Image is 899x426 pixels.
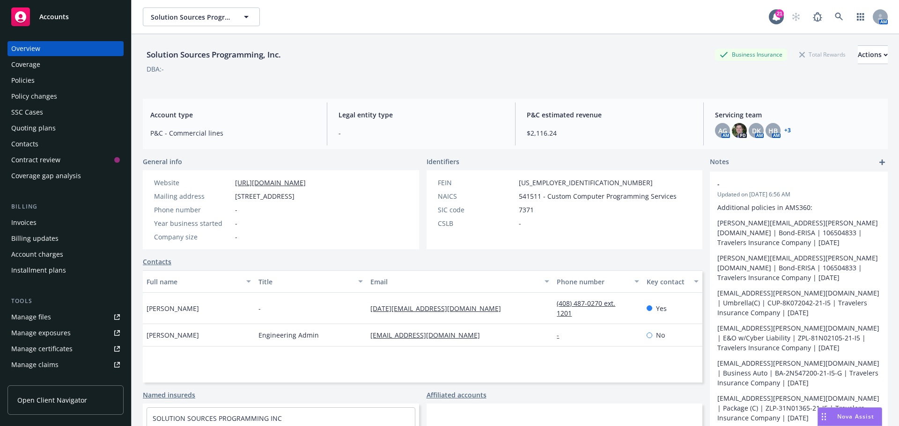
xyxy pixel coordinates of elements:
[557,299,615,318] a: (408) 487-0270 ext. 1201
[7,105,124,120] a: SSC Cases
[858,45,888,64] button: Actions
[717,202,880,212] p: Additional policies in AMS360:
[147,330,199,340] span: [PERSON_NAME]
[7,325,124,340] a: Manage exposures
[150,128,316,138] span: P&C - Commercial lines
[7,4,124,30] a: Accounts
[11,137,38,152] div: Contacts
[143,157,182,166] span: General info
[235,232,237,242] span: -
[717,288,880,318] p: [EMAIL_ADDRESS][PERSON_NAME][DOMAIN_NAME] | Umbrella(C) | CUP-8K072042-21-I5 | Travelers Insuranc...
[11,341,73,356] div: Manage certificates
[39,13,69,21] span: Accounts
[519,191,677,201] span: 541511 - Custom Computer Programming Services
[7,137,124,152] a: Contacts
[7,73,124,88] a: Policies
[235,218,237,228] span: -
[717,179,856,189] span: -
[830,7,848,26] a: Search
[11,152,60,167] div: Contract review
[519,218,521,228] span: -
[258,277,353,287] div: Title
[557,331,567,339] a: -
[647,277,688,287] div: Key contact
[7,202,124,211] div: Billing
[818,408,830,426] div: Drag to move
[858,46,888,64] div: Actions
[7,215,124,230] a: Invoices
[818,407,882,426] button: Nova Assist
[11,263,66,278] div: Installment plans
[438,205,515,215] div: SIC code
[153,414,282,423] a: SOLUTION SOURCES PROGRAMMING INC
[339,110,504,120] span: Legal entity type
[11,215,37,230] div: Invoices
[768,126,778,136] span: HB
[7,357,124,372] a: Manage claims
[11,231,59,246] div: Billing updates
[258,303,261,313] span: -
[7,296,124,306] div: Tools
[11,373,55,388] div: Manage BORs
[656,330,665,340] span: No
[851,7,870,26] a: Switch app
[715,49,787,60] div: Business Insurance
[11,247,63,262] div: Account charges
[519,178,653,188] span: [US_EMPLOYER_IDENTIFICATION_NUMBER]
[7,89,124,104] a: Policy changes
[11,121,56,136] div: Quoting plans
[143,390,195,400] a: Named insureds
[154,232,231,242] div: Company size
[154,205,231,215] div: Phone number
[784,128,791,133] a: +3
[154,178,231,188] div: Website
[339,128,504,138] span: -
[7,121,124,136] a: Quoting plans
[147,277,241,287] div: Full name
[11,357,59,372] div: Manage claims
[717,190,880,199] span: Updated on [DATE] 6:56 AM
[370,277,539,287] div: Email
[7,341,124,356] a: Manage certificates
[732,123,747,138] img: photo
[235,205,237,215] span: -
[7,247,124,262] a: Account charges
[154,218,231,228] div: Year business started
[717,358,880,388] p: [EMAIL_ADDRESS][PERSON_NAME][DOMAIN_NAME] | Business Auto | BA-2N547200-21-I5-G | Travelers Insur...
[787,7,805,26] a: Start snowing
[438,191,515,201] div: NAICS
[7,231,124,246] a: Billing updates
[143,257,171,267] a: Contacts
[367,270,553,293] button: Email
[427,157,459,166] span: Identifiers
[11,73,35,88] div: Policies
[519,205,534,215] span: 7371
[752,126,761,136] span: DK
[255,270,367,293] button: Title
[527,110,692,120] span: P&C estimated revenue
[370,304,508,313] a: [DATE][EMAIL_ADDRESS][DOMAIN_NAME]
[717,218,880,247] p: [PERSON_NAME][EMAIL_ADDRESS][PERSON_NAME][DOMAIN_NAME] | Bond-ERISA | 106504833 | Travelers Insur...
[143,7,260,26] button: Solution Sources Programming, Inc.
[143,270,255,293] button: Full name
[11,325,71,340] div: Manage exposures
[7,310,124,325] a: Manage files
[557,277,628,287] div: Phone number
[11,310,51,325] div: Manage files
[7,152,124,167] a: Contract review
[775,9,784,18] div: 21
[795,49,850,60] div: Total Rewards
[717,393,880,423] p: [EMAIL_ADDRESS][PERSON_NAME][DOMAIN_NAME] | Package (C) | ZLP-31N01365-21-I5 | Travelers Insuranc...
[235,178,306,187] a: [URL][DOMAIN_NAME]
[438,218,515,228] div: CSLB
[11,168,81,183] div: Coverage gap analysis
[143,49,285,61] div: Solution Sources Programming, Inc.
[7,41,124,56] a: Overview
[11,41,40,56] div: Overview
[7,263,124,278] a: Installment plans
[370,331,487,339] a: [EMAIL_ADDRESS][DOMAIN_NAME]
[717,253,880,282] p: [PERSON_NAME][EMAIL_ADDRESS][PERSON_NAME][DOMAIN_NAME] | Bond-ERISA | 106504833 | Travelers Insur...
[7,168,124,183] a: Coverage gap analysis
[553,270,642,293] button: Phone number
